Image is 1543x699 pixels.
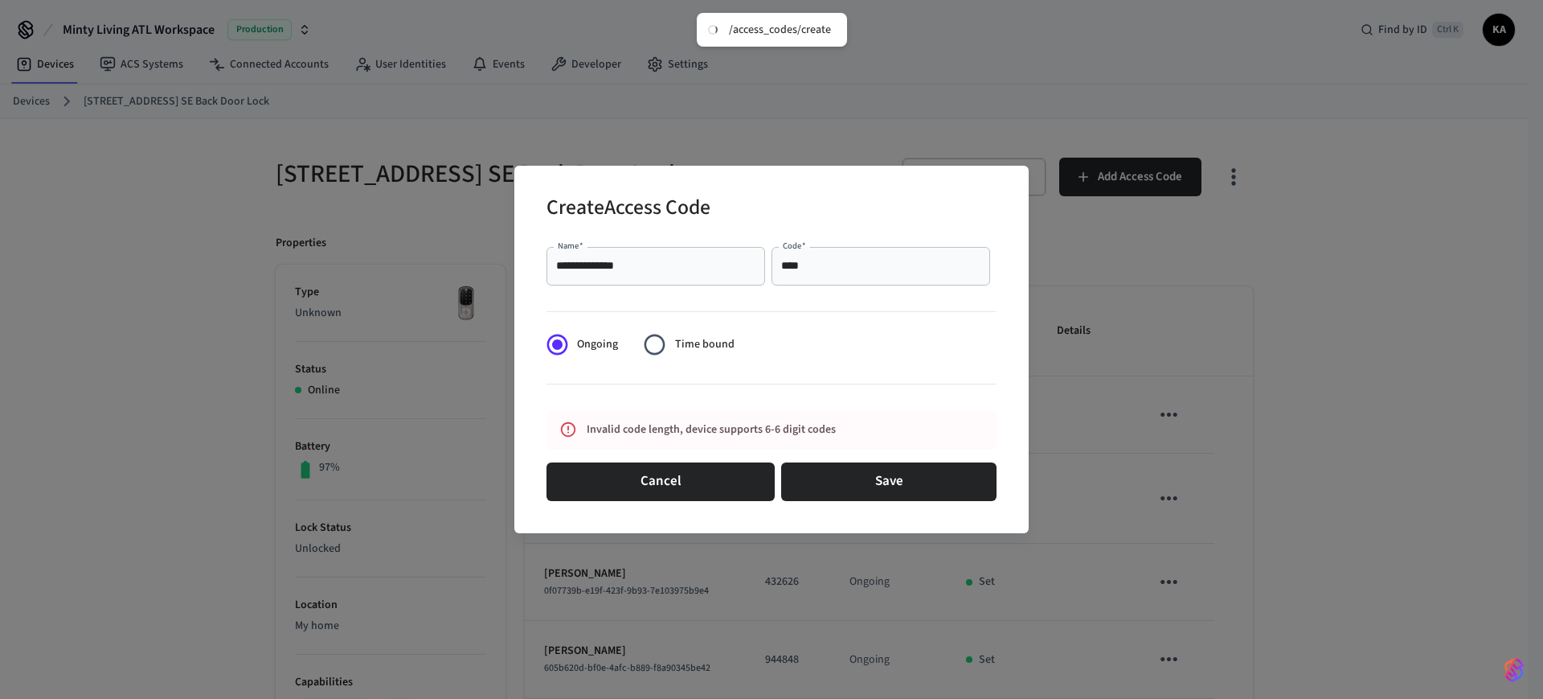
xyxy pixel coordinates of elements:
label: Code [783,240,806,252]
div: Invalid code length, device supports 6-6 digit codes [587,415,926,445]
button: Cancel [546,463,775,501]
div: /access_codes/create [729,23,831,37]
span: Ongoing [577,336,618,353]
button: Save [781,463,997,501]
label: Name [558,240,583,252]
span: Time bound [675,336,735,353]
h2: Create Access Code [546,185,710,234]
img: SeamLogoGradient.69752ec5.svg [1504,657,1524,683]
